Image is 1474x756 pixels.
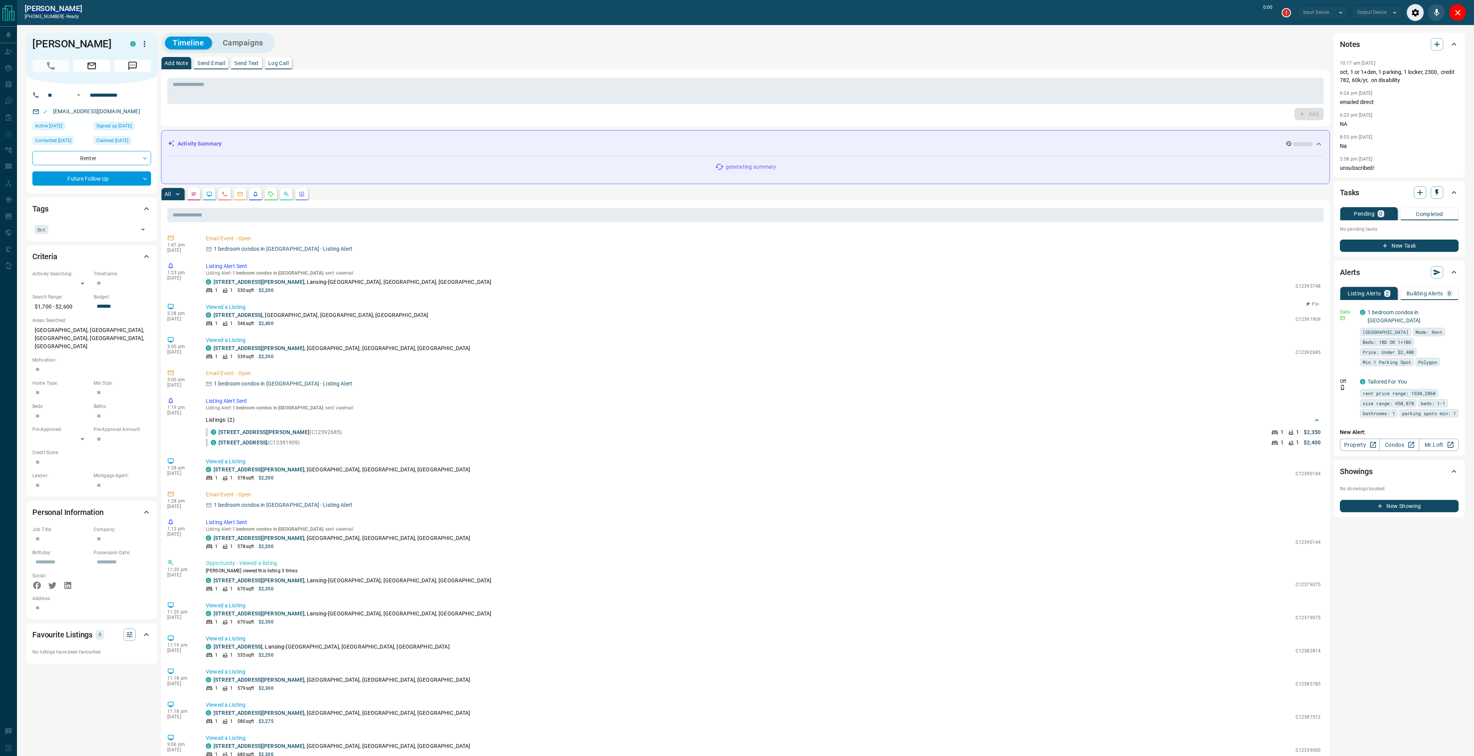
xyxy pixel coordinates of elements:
[167,714,194,719] p: [DATE]
[1421,399,1445,407] span: beds: 1-1
[206,734,1321,742] p: Viewed a Listing
[35,137,71,144] span: Contacted [DATE]
[32,629,92,641] h2: Favourite Listings
[213,577,304,583] a: [STREET_ADDRESS][PERSON_NAME]
[167,642,194,648] p: 11:19 pm
[167,382,194,388] p: [DATE]
[206,611,211,616] div: condos.ca
[167,504,194,509] p: [DATE]
[237,353,254,360] p: 539 sqft
[1296,714,1321,721] p: C12387512
[53,108,140,114] a: [EMAIL_ADDRESS][DOMAIN_NAME]
[98,630,102,639] p: 0
[259,287,274,294] p: $2,200
[206,458,1321,466] p: Viewed a Listing
[167,471,194,476] p: [DATE]
[167,311,194,316] p: 5:28 pm
[213,677,304,683] a: [STREET_ADDRESS][PERSON_NAME]
[167,526,194,531] p: 1:12 pm
[1340,38,1360,50] h2: Notes
[1340,263,1459,282] div: Alerts
[1379,439,1419,451] a: Condos
[206,559,1321,567] p: Opportunity - Viewed a listing
[215,287,218,294] p: 1
[167,531,194,537] p: [DATE]
[1304,428,1321,436] p: $2,350
[259,585,274,592] p: $2,350
[167,747,194,753] p: [DATE]
[1407,291,1443,296] p: Building Alerts
[259,543,274,550] p: $2,200
[130,41,136,47] div: condos.ca
[206,235,1321,243] p: Email Event - Open
[1340,428,1459,436] p: New Alert:
[1407,4,1424,21] div: Audio Settings
[94,526,151,533] p: Company:
[213,466,304,473] a: [STREET_ADDRESS][PERSON_NAME]
[230,353,233,360] p: 1
[206,416,235,424] p: Listings: ( 2 )
[237,543,254,550] p: 578 sqft
[32,503,151,521] div: Personal Information
[1340,120,1459,128] p: NA
[167,242,194,248] p: 1:47 pm
[206,701,1321,709] p: Viewed a Listing
[32,549,90,556] p: Birthday:
[1428,4,1445,21] div: Mute
[1296,439,1299,447] p: 1
[230,287,233,294] p: 1
[1281,439,1284,447] p: 1
[215,585,218,592] p: 1
[94,136,151,147] div: Wed Sep 03 2025
[42,109,48,114] svg: Email Valid
[213,312,262,318] a: [STREET_ADDRESS]
[206,567,1321,574] p: [PERSON_NAME] viewed this listing 3 times
[32,317,151,324] p: Areas Searched:
[215,353,218,360] p: 1
[1363,358,1411,366] span: Min 1 Parking Spot
[215,320,218,327] p: 1
[259,685,274,692] p: $2,300
[1304,439,1321,447] p: $2,400
[215,619,218,625] p: 1
[1363,338,1411,346] span: Beds: 1BD OR 1+1BD
[94,122,151,132] div: Mon Feb 05 2018
[1296,581,1321,588] p: C12379075
[1415,328,1442,336] span: Mode: Rent
[283,191,289,197] svg: Opportunities
[1340,378,1355,385] p: Off
[32,380,90,387] p: Home Type:
[167,498,194,504] p: 1:28 pm
[215,37,271,49] button: Campaigns
[73,60,110,72] span: Email
[167,572,194,578] p: [DATE]
[213,644,262,650] a: [STREET_ADDRESS]
[215,474,218,481] p: 1
[237,652,254,659] p: 535 sqft
[25,4,82,13] a: [PERSON_NAME]
[1296,470,1321,477] p: C12390144
[1418,358,1437,366] span: Polygon
[167,709,194,714] p: 11:18 pm
[1340,156,1373,162] p: 5:58 pm [DATE]
[1368,309,1420,324] a: 1 bedroom condos in [GEOGRAPHIC_DATA]
[214,245,352,253] p: 1 bedroom condos in [GEOGRAPHIC_DATA] - Listing Alert
[32,199,151,218] div: Tags
[230,718,233,725] p: 1
[1360,310,1365,315] div: condos.ca
[1340,462,1459,481] div: Showings
[230,474,233,481] p: 1
[1360,379,1365,384] div: condos.ca
[1301,301,1324,308] button: Pin
[230,685,233,692] p: 1
[167,681,194,686] p: [DATE]
[206,535,211,541] div: condos.ca
[213,742,470,750] p: , [GEOGRAPHIC_DATA], [GEOGRAPHIC_DATA], [GEOGRAPHIC_DATA]
[167,405,194,410] p: 1:19 pm
[206,635,1321,643] p: Viewed a Listing
[215,652,218,659] p: 1
[206,336,1321,344] p: Viewed a Listing
[268,191,274,197] svg: Requests
[32,250,57,263] h2: Criteria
